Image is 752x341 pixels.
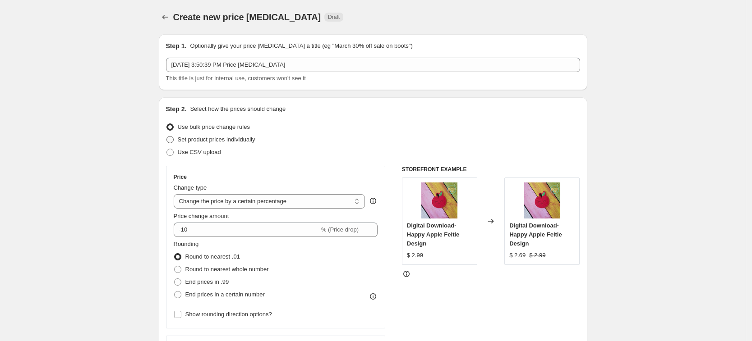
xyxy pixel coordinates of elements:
[178,123,250,130] span: Use bulk price change rules
[421,182,457,218] img: 0703ae3b8f89cffc4dbb073bfff7d1b9_80x.jpeg
[509,222,562,247] span: Digital Download- Happy Apple Feltie Design
[524,182,560,218] img: 0703ae3b8f89cffc4dbb073bfff7d1b9_80x.jpeg
[173,12,321,22] span: Create new price [MEDICAL_DATA]
[174,184,207,191] span: Change type
[178,136,255,143] span: Set product prices individually
[159,11,171,23] button: Price change jobs
[402,166,580,173] h6: STOREFRONT EXAMPLE
[166,58,580,72] input: 30% off holiday sale
[321,226,359,233] span: % (Price drop)
[185,266,269,273] span: Round to nearest whole number
[174,241,199,247] span: Rounding
[407,251,423,260] div: $ 2.99
[185,291,265,298] span: End prices in a certain number
[509,251,526,260] div: $ 2.69
[529,251,545,260] strike: $ 2.99
[166,105,187,114] h2: Step 2.
[166,75,306,82] span: This title is just for internal use, customers won't see it
[178,149,221,155] span: Use CSV upload
[190,105,286,114] p: Select how the prices should change
[185,278,229,285] span: End prices in .99
[185,253,240,260] span: Round to nearest .01
[190,41,412,50] p: Optionally give your price [MEDICAL_DATA] a title (eg "March 30% off sale on boots")
[369,196,378,205] div: help
[185,311,272,318] span: Show rounding direction options?
[166,41,187,50] h2: Step 1.
[328,14,340,21] span: Draft
[174,213,229,219] span: Price change amount
[407,222,460,247] span: Digital Download- Happy Apple Feltie Design
[174,223,319,237] input: -15
[174,173,187,181] h3: Price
